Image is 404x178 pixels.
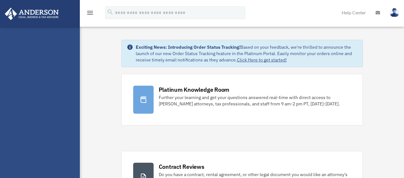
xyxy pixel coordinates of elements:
a: menu [86,11,94,17]
img: Anderson Advisors Platinum Portal [3,8,61,20]
a: Click Here to get started! [237,57,287,63]
a: Platinum Knowledge Room Further your learning and get your questions answered real-time with dire... [121,74,363,125]
div: Based on your feedback, we're thrilled to announce the launch of our new Order Status Tracking fe... [136,44,357,63]
div: Platinum Knowledge Room [159,86,230,94]
img: User Pic [390,8,399,17]
div: Contract Reviews [159,163,204,171]
i: menu [86,9,94,17]
strong: Exciting News: Introducing Order Status Tracking! [136,44,240,50]
div: Further your learning and get your questions answered real-time with direct access to [PERSON_NAM... [159,94,351,107]
i: search [107,9,114,16]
